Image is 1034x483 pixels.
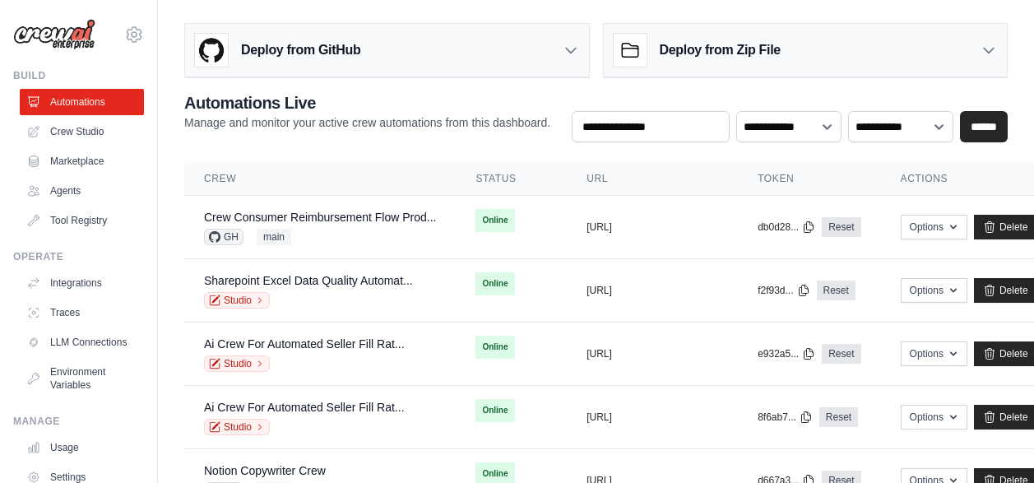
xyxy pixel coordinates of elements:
[475,272,514,295] span: Online
[567,162,738,196] th: URL
[184,162,456,196] th: Crew
[20,359,144,398] a: Environment Variables
[819,407,858,427] a: Reset
[20,118,144,145] a: Crew Studio
[758,284,809,297] button: f2f93d...
[475,336,514,359] span: Online
[204,274,413,287] a: Sharepoint Excel Data Quality Automat...
[204,337,405,351] a: Ai Crew For Automated Seller Fill Rat...
[204,419,270,435] a: Studio
[204,292,270,309] a: Studio
[13,69,144,82] div: Build
[204,211,436,224] a: Crew Consumer Reimbursement Flow Prod...
[204,355,270,372] a: Studio
[20,178,144,204] a: Agents
[257,229,291,245] span: main
[475,209,514,232] span: Online
[184,114,550,131] p: Manage and monitor your active crew automations from this dashboard.
[822,217,860,237] a: Reset
[184,91,550,114] h2: Automations Live
[660,40,781,60] h3: Deploy from Zip File
[204,464,326,477] a: Notion Copywriter Crew
[758,347,815,360] button: e932a5...
[475,399,514,422] span: Online
[901,341,967,366] button: Options
[20,329,144,355] a: LLM Connections
[241,40,360,60] h3: Deploy from GitHub
[901,405,967,430] button: Options
[20,270,144,296] a: Integrations
[13,250,144,263] div: Operate
[13,415,144,428] div: Manage
[738,162,880,196] th: Token
[20,89,144,115] a: Automations
[822,344,860,364] a: Reset
[20,207,144,234] a: Tool Registry
[817,281,855,300] a: Reset
[20,148,144,174] a: Marketplace
[758,411,813,424] button: 8f6ab7...
[20,300,144,326] a: Traces
[20,434,144,461] a: Usage
[901,278,967,303] button: Options
[456,162,567,196] th: Status
[195,34,228,67] img: GitHub Logo
[204,229,243,245] span: GH
[758,221,815,234] button: db0d28...
[13,19,95,50] img: Logo
[204,401,405,414] a: Ai Crew For Automated Seller Fill Rat...
[901,215,967,239] button: Options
